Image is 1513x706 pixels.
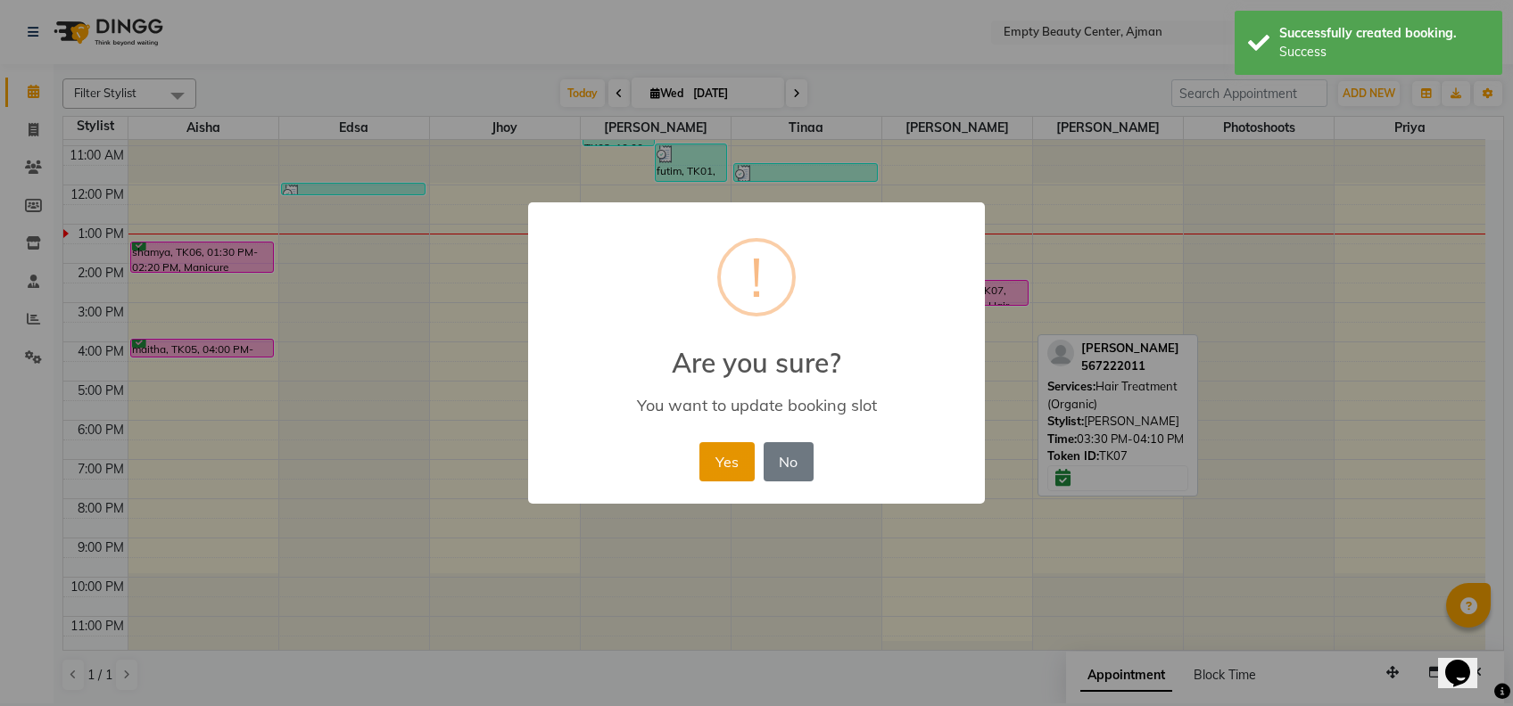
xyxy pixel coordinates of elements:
div: You want to update booking slot [554,395,959,415]
iframe: chat widget [1438,635,1495,688]
div: ! [750,242,763,313]
div: Success [1279,43,1489,62]
button: Yes [699,442,754,481]
button: No [764,442,814,481]
div: Successfully created booking. [1279,24,1489,43]
h2: Are you sure? [528,325,985,379]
